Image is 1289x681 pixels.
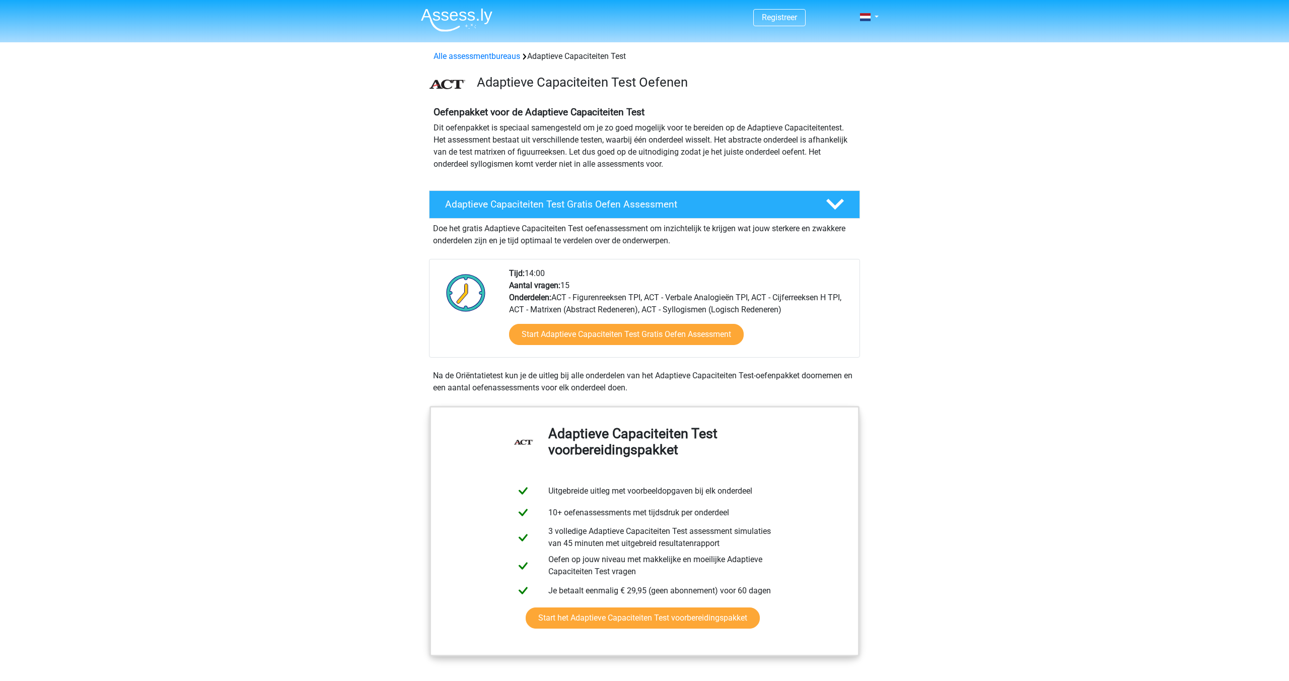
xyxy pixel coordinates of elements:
img: Assessly [421,8,492,32]
h4: Adaptieve Capaciteiten Test Gratis Oefen Assessment [445,198,810,210]
a: Start het Adaptieve Capaciteiten Test voorbereidingspakket [526,607,760,629]
a: Registreer [762,13,797,22]
b: Onderdelen: [509,293,551,302]
img: Klok [441,267,491,318]
div: 14:00 15 ACT - Figurenreeksen TPI, ACT - Verbale Analogieën TPI, ACT - Cijferreeksen H TPI, ACT -... [502,267,859,357]
a: Adaptieve Capaciteiten Test Gratis Oefen Assessment [425,190,864,219]
div: Doe het gratis Adaptieve Capaciteiten Test oefenassessment om inzichtelijk te krijgen wat jouw st... [429,219,860,247]
h3: Adaptieve Capaciteiten Test Oefenen [477,75,852,90]
b: Tijd: [509,268,525,278]
img: ACT [429,80,465,89]
p: Dit oefenpakket is speciaal samengesteld om je zo goed mogelijk voor te bereiden op de Adaptieve ... [434,122,855,170]
a: Alle assessmentbureaus [434,51,520,61]
div: Adaptieve Capaciteiten Test [429,50,860,62]
a: Start Adaptieve Capaciteiten Test Gratis Oefen Assessment [509,324,744,345]
b: Aantal vragen: [509,281,560,290]
b: Oefenpakket voor de Adaptieve Capaciteiten Test [434,106,644,118]
div: Na de Oriëntatietest kun je de uitleg bij alle onderdelen van het Adaptieve Capaciteiten Test-oef... [429,370,860,394]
